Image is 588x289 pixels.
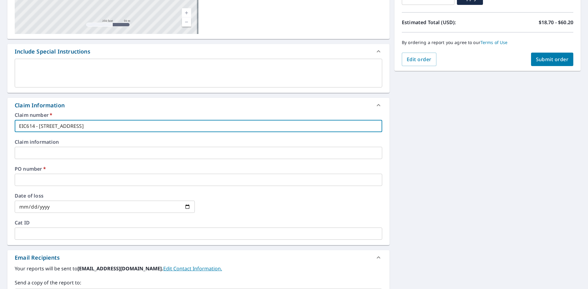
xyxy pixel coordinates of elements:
div: Include Special Instructions [7,44,390,59]
label: PO number [15,166,382,171]
label: Cat ID [15,220,382,225]
span: Submit order [536,56,569,63]
label: Claim number [15,113,382,117]
p: Estimated Total (USD): [402,19,488,26]
a: EditContactInfo [163,265,222,272]
div: Claim Information [15,101,65,109]
p: By ordering a report you agree to our [402,40,573,45]
button: Edit order [402,53,436,66]
label: Date of loss [15,193,195,198]
div: Claim Information [7,98,390,113]
button: Submit order [531,53,574,66]
div: Include Special Instructions [15,47,90,56]
div: Email Recipients [15,254,60,262]
a: Current Level 17, Zoom In [182,8,191,17]
label: Claim information [15,139,382,144]
label: Your reports will be sent to [15,265,382,272]
div: Email Recipients [7,250,390,265]
label: Send a copy of the report to: [15,279,382,286]
a: Terms of Use [481,39,508,45]
a: Current Level 17, Zoom Out [182,17,191,27]
p: $18.70 - $60.20 [539,19,573,26]
span: Edit order [407,56,432,63]
b: [EMAIL_ADDRESS][DOMAIN_NAME]. [77,265,163,272]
